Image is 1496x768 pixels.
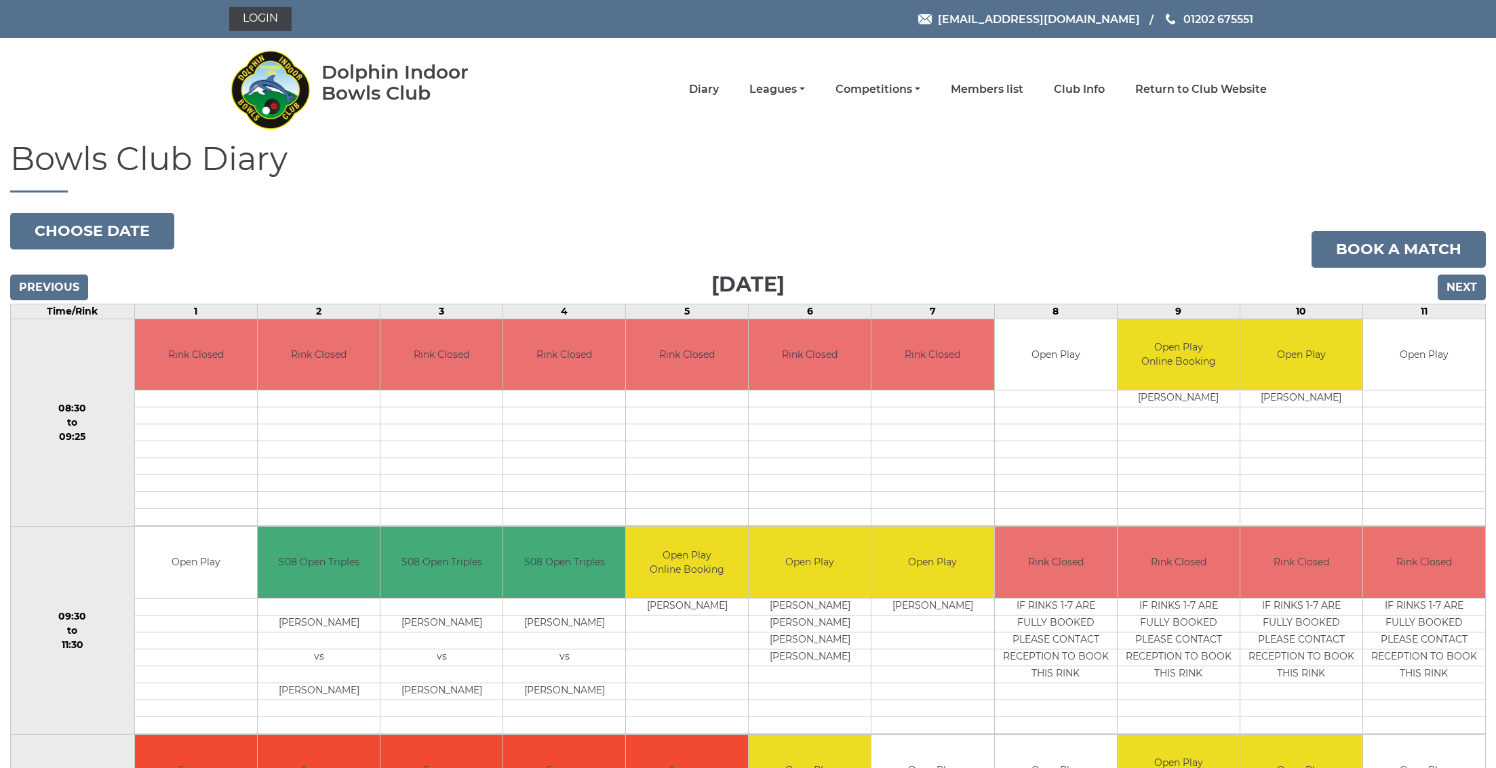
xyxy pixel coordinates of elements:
td: IF RINKS 1-7 ARE [1240,598,1362,615]
td: 4 [503,304,626,319]
td: IF RINKS 1-7 ARE [1363,598,1485,615]
td: [PERSON_NAME] [258,615,380,632]
td: S08 Open Triples [258,527,380,598]
a: Login [229,7,292,31]
td: PLEASE CONTACT [1363,632,1485,649]
a: Members list [951,82,1023,97]
td: 08:30 to 09:25 [11,319,135,527]
td: THIS RINK [1118,666,1240,683]
td: 5 [626,304,749,319]
td: Rink Closed [1118,527,1240,598]
td: FULLY BOOKED [1240,615,1362,632]
td: Rink Closed [871,319,993,390]
td: 6 [749,304,871,319]
a: Club Info [1054,82,1105,97]
td: Open Play Online Booking [626,527,748,598]
a: Competitions [835,82,920,97]
td: [PERSON_NAME] [503,683,625,700]
td: Open Play [871,527,993,598]
td: [PERSON_NAME] [871,598,993,615]
td: Rink Closed [258,319,380,390]
td: IF RINKS 1-7 ARE [995,598,1117,615]
a: Leagues [749,82,805,97]
a: Book a match [1312,231,1486,268]
td: 8 [994,304,1117,319]
a: Phone us 01202 675551 [1164,11,1253,28]
td: Rink Closed [995,527,1117,598]
td: [PERSON_NAME] [1118,390,1240,407]
td: Open Play [749,527,871,598]
td: 09:30 to 11:30 [11,527,135,735]
td: Rink Closed [749,319,871,390]
td: 10 [1240,304,1362,319]
td: FULLY BOOKED [1363,615,1485,632]
td: FULLY BOOKED [1118,615,1240,632]
td: THIS RINK [995,666,1117,683]
input: Next [1438,275,1486,300]
td: 11 [1362,304,1485,319]
td: [PERSON_NAME] [749,598,871,615]
td: [PERSON_NAME] [1240,390,1362,407]
td: Rink Closed [503,319,625,390]
td: THIS RINK [1240,666,1362,683]
td: PLEASE CONTACT [995,632,1117,649]
td: [PERSON_NAME] [503,615,625,632]
td: [PERSON_NAME] [749,632,871,649]
td: Open Play [135,527,257,598]
a: Return to Club Website [1135,82,1267,97]
a: Diary [689,82,719,97]
td: S08 Open Triples [380,527,503,598]
td: vs [258,649,380,666]
td: [PERSON_NAME] [380,683,503,700]
a: Email [EMAIL_ADDRESS][DOMAIN_NAME] [918,11,1140,28]
h1: Bowls Club Diary [10,141,1486,193]
td: 3 [380,304,503,319]
td: RECEPTION TO BOOK [1118,649,1240,666]
div: Dolphin Indoor Bowls Club [321,62,512,104]
td: Rink Closed [626,319,748,390]
td: S08 Open Triples [503,527,625,598]
td: vs [503,649,625,666]
td: Open Play Online Booking [1118,319,1240,390]
td: RECEPTION TO BOOK [995,649,1117,666]
td: 9 [1117,304,1240,319]
td: THIS RINK [1363,666,1485,683]
input: Previous [10,275,88,300]
td: FULLY BOOKED [995,615,1117,632]
td: Rink Closed [380,319,503,390]
img: Email [918,14,932,24]
span: 01202 675551 [1183,12,1253,25]
td: [PERSON_NAME] [626,598,748,615]
td: IF RINKS 1-7 ARE [1118,598,1240,615]
td: 1 [134,304,257,319]
td: RECEPTION TO BOOK [1240,649,1362,666]
td: Open Play [1240,319,1362,390]
td: [PERSON_NAME] [749,615,871,632]
img: Dolphin Indoor Bowls Club [229,42,311,137]
td: vs [380,649,503,666]
td: 2 [257,304,380,319]
span: [EMAIL_ADDRESS][DOMAIN_NAME] [938,12,1140,25]
td: Open Play [995,319,1117,390]
td: Time/Rink [11,304,135,319]
td: Rink Closed [1363,527,1485,598]
img: Phone us [1166,14,1175,24]
td: [PERSON_NAME] [258,683,380,700]
td: 7 [871,304,994,319]
td: Rink Closed [1240,527,1362,598]
td: RECEPTION TO BOOK [1363,649,1485,666]
td: PLEASE CONTACT [1240,632,1362,649]
td: PLEASE CONTACT [1118,632,1240,649]
td: Open Play [1363,319,1485,390]
td: [PERSON_NAME] [380,615,503,632]
td: Rink Closed [135,319,257,390]
td: [PERSON_NAME] [749,649,871,666]
button: Choose date [10,213,174,249]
